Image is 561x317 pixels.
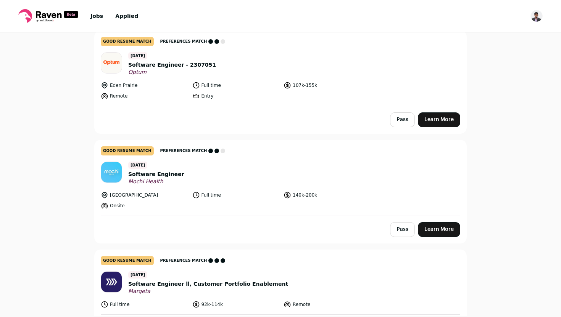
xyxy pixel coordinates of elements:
a: Applied [115,13,138,19]
span: [DATE] [128,52,147,59]
span: [DATE] [128,162,147,169]
img: 17620589-medium_jpg [530,10,543,22]
a: good resume match Preferences match [DATE] Software Engineer Mochi Health [GEOGRAPHIC_DATA] Full ... [95,140,466,216]
button: Pass [390,222,415,237]
span: Optum [128,69,216,76]
li: 140k-200k [284,191,371,199]
li: Remote [101,92,188,100]
span: Software Engineer - 2307051 [128,61,216,69]
a: good resume match Preferences match [DATE] Software Engineer - 2307051 Optum Eden Prairie Full ti... [95,31,466,106]
li: Eden Prairie [101,82,188,89]
span: Mochi Health [128,178,184,185]
span: Preferences match [160,257,207,264]
span: Preferences match [160,147,207,155]
li: Onsite [101,202,188,210]
li: Full time [192,191,279,199]
img: 500c0e26cc79d944e0d104ded22ce6ee60390aa6dc7fefce30730f66baf2ee9f.jpg [101,162,122,183]
li: Remote [284,301,371,308]
li: Full time [101,301,188,308]
a: good resume match Preferences match [DATE] Software Engineer ll, Customer Portfolio Enablement Ma... [95,250,466,315]
div: good resume match [101,256,154,265]
img: 4d7772cdcf594daddb25f446b9afb4568846770d7fb8c26908dc8c86500a6146.jpg [101,272,122,292]
button: Pass [390,112,415,127]
li: [GEOGRAPHIC_DATA] [101,191,188,199]
span: [DATE] [128,271,147,279]
span: Software Engineer [128,170,184,178]
div: good resume match [101,37,154,46]
li: 92k-114k [192,301,279,308]
button: Open dropdown [530,10,543,22]
span: Software Engineer ll, Customer Portfolio Enablement [128,280,288,288]
span: Marqeta [128,288,288,295]
li: Full time [192,82,279,89]
li: Entry [192,92,279,100]
span: Preferences match [160,38,207,45]
div: good resume match [101,146,154,155]
li: 107k-155k [284,82,371,89]
a: Learn More [418,112,460,127]
a: Jobs [90,13,103,19]
img: 376ce2308abb7868d27d6bbf9139e6d572da7d7426218e43eb8ec57d9e48ff1a.jpg [101,53,122,73]
a: Learn More [418,222,460,237]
